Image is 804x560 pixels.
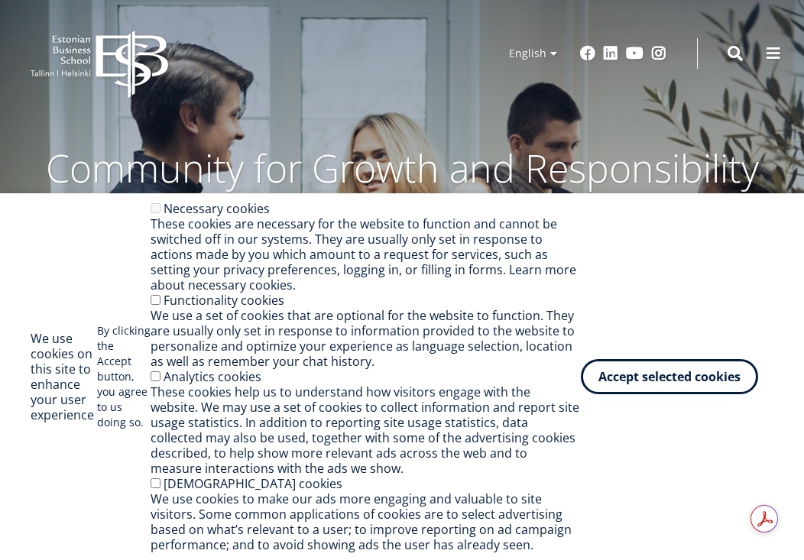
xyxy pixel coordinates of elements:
a: Facebook [580,46,595,61]
p: Community for Growth and Responsibility [31,145,773,191]
a: Linkedin [603,46,618,61]
div: These cookies help us to understand how visitors engage with the website. We may use a set of coo... [151,384,581,476]
label: Necessary cookies [164,200,270,217]
div: These cookies are necessary for the website to function and cannot be switched off in our systems... [151,216,581,293]
a: Youtube [626,46,644,61]
button: Accept selected cookies [581,359,758,394]
h2: We use cookies on this site to enhance your user experience [31,331,97,422]
div: We use cookies to make our ads more engaging and valuable to site visitors. Some common applicati... [151,491,581,552]
label: Analytics cookies [164,368,261,385]
p: By clicking the Accept button, you agree to us doing so. [97,323,151,430]
div: We use a set of cookies that are optional for the website to function. They are usually only set ... [151,308,581,369]
label: [DEMOGRAPHIC_DATA] cookies [164,475,342,492]
label: Functionality cookies [164,292,284,309]
a: Instagram [651,46,666,61]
